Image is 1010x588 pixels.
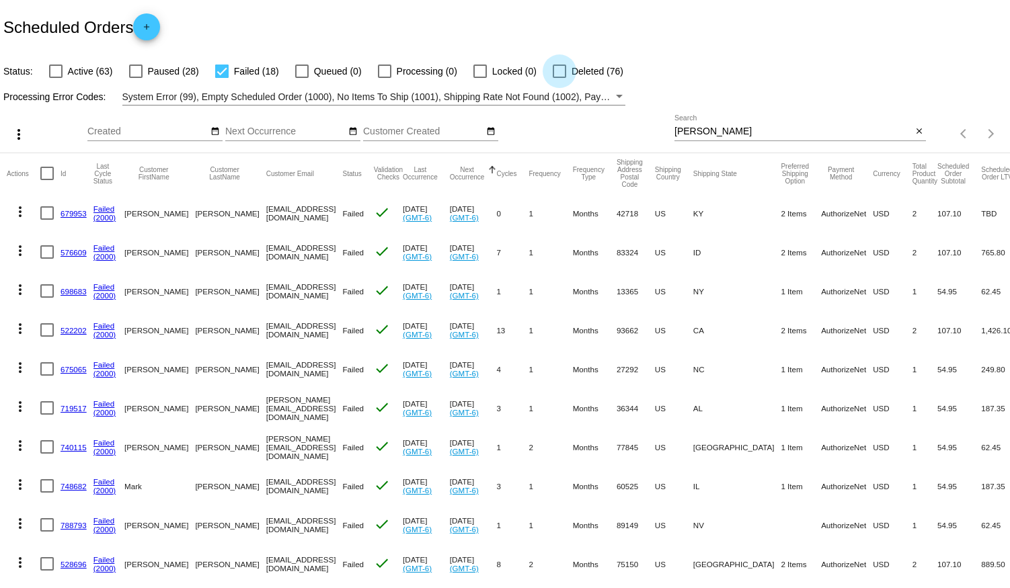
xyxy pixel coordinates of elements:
[122,89,626,106] mat-select: Filter by Processing Error Codes
[496,427,529,466] mat-cell: 1
[68,63,113,79] span: Active (63)
[912,194,937,233] mat-cell: 2
[937,544,981,583] mat-cell: 107.10
[529,505,572,544] mat-cell: 1
[693,310,781,349] mat-cell: CA
[403,213,432,222] a: (GMT-6)
[937,427,981,466] mat-cell: 54.95
[450,349,497,388] mat-cell: [DATE]
[403,486,432,495] a: (GMT-6)
[873,169,900,177] button: Change sorting for CurrencyIso
[87,126,208,137] input: Created
[693,233,781,271] mat-cell: ID
[403,505,450,544] mat-cell: [DATE]
[496,349,529,388] mat-cell: 4
[573,310,617,349] mat-cell: Months
[342,365,364,374] span: Failed
[529,169,560,177] button: Change sorting for Frequency
[937,505,981,544] mat-cell: 54.95
[450,252,479,261] a: (GMT-6)
[7,153,40,194] mat-header-cell: Actions
[450,330,479,339] a: (GMT-6)
[12,321,28,337] mat-icon: more_vert
[781,310,821,349] mat-cell: 2 Items
[342,404,364,413] span: Failed
[225,126,346,137] input: Next Occurrence
[3,13,160,40] h2: Scheduled Orders
[374,555,390,571] mat-icon: check
[450,310,497,349] mat-cell: [DATE]
[655,427,693,466] mat-cell: US
[195,233,266,271] mat-cell: [PERSON_NAME]
[693,194,781,233] mat-cell: KY
[266,271,343,310] mat-cell: [EMAIL_ADDRESS][DOMAIN_NAME]
[912,544,937,583] mat-cell: 2
[93,447,116,456] a: (2000)
[93,360,115,369] a: Failed
[781,466,821,505] mat-cell: 1 Item
[12,204,28,220] mat-icon: more_vert
[496,466,529,505] mat-cell: 3
[403,427,450,466] mat-cell: [DATE]
[403,369,432,378] a: (GMT-6)
[821,544,873,583] mat-cell: AuthorizeNet
[12,398,28,415] mat-icon: more_vert
[674,126,912,137] input: Search
[496,169,516,177] button: Change sorting for Cycles
[573,427,617,466] mat-cell: Months
[873,388,912,427] mat-cell: USD
[529,310,572,349] mat-cell: 1
[374,399,390,415] mat-icon: check
[821,349,873,388] mat-cell: AuthorizeNet
[821,466,873,505] mat-cell: AuthorizeNet
[374,360,390,376] mat-icon: check
[873,544,912,583] mat-cell: USD
[912,388,937,427] mat-cell: 1
[3,91,106,102] span: Processing Error Codes:
[617,427,655,466] mat-cell: 77845
[93,243,115,252] a: Failed
[781,194,821,233] mat-cell: 2 Items
[266,505,343,544] mat-cell: [EMAIL_ADDRESS][DOMAIN_NAME]
[61,287,87,296] a: 698683
[342,521,364,530] span: Failed
[617,466,655,505] mat-cell: 60525
[450,213,479,222] a: (GMT-6)
[450,544,497,583] mat-cell: [DATE]
[266,194,343,233] mat-cell: [EMAIL_ADDRESS][DOMAIN_NAME]
[693,271,781,310] mat-cell: NY
[124,466,195,505] mat-cell: Mark
[655,466,693,505] mat-cell: US
[450,466,497,505] mat-cell: [DATE]
[61,560,87,569] a: 528696
[12,515,28,532] mat-icon: more_vert
[450,369,479,378] a: (GMT-6)
[937,194,981,233] mat-cell: 107.10
[93,525,116,534] a: (2000)
[978,120,1005,147] button: Next page
[912,125,926,139] button: Clear
[912,310,937,349] mat-cell: 2
[12,282,28,298] mat-icon: more_vert
[195,310,266,349] mat-cell: [PERSON_NAME]
[3,66,33,77] span: Status:
[195,544,266,583] mat-cell: [PERSON_NAME]
[573,233,617,271] mat-cell: Months
[821,505,873,544] mat-cell: AuthorizeNet
[496,194,529,233] mat-cell: 0
[912,233,937,271] mat-cell: 2
[195,427,266,466] mat-cell: [PERSON_NAME]
[821,233,873,271] mat-cell: AuthorizeNet
[529,388,572,427] mat-cell: 1
[496,271,529,310] mat-cell: 1
[450,166,485,181] button: Change sorting for NextOccurrenceUtc
[617,233,655,271] mat-cell: 83324
[450,291,479,300] a: (GMT-6)
[195,466,266,505] mat-cell: [PERSON_NAME]
[781,349,821,388] mat-cell: 1 Item
[492,63,537,79] span: Locked (0)
[93,399,115,408] a: Failed
[403,408,432,417] a: (GMT-6)
[821,310,873,349] mat-cell: AuthorizeNet
[617,159,643,188] button: Change sorting for ShippingPostcode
